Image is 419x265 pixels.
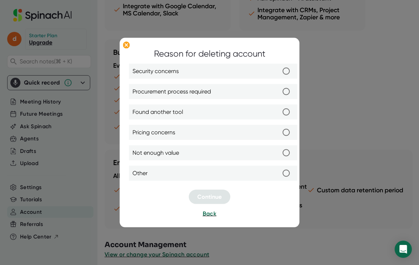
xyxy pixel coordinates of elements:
[133,87,211,96] span: Procurement process required
[395,241,412,258] div: Open Intercom Messenger
[133,128,175,137] span: Pricing concerns
[197,193,222,200] span: Continue
[133,169,148,178] span: Other
[203,210,216,217] span: Back
[189,190,230,204] button: Continue
[154,47,265,60] div: Reason for deleting account
[203,209,216,218] button: Back
[133,149,179,157] span: Not enough value
[133,67,179,76] span: Security concerns
[133,108,183,116] span: Found another tool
